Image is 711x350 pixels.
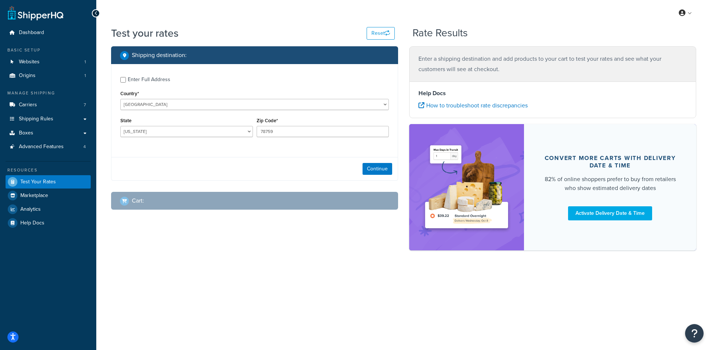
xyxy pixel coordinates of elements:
span: Marketplace [20,193,48,199]
a: Help Docs [6,216,91,230]
li: Carriers [6,98,91,112]
span: Help Docs [20,220,44,226]
span: Shipping Rules [19,116,53,122]
div: 82% of online shoppers prefer to buy from retailers who show estimated delivery dates [542,175,678,193]
label: State [120,118,131,123]
h2: Cart : [132,197,144,204]
span: Test Your Rates [20,179,56,185]
span: Dashboard [19,30,44,36]
div: Manage Shipping [6,90,91,96]
div: Basic Setup [6,47,91,53]
label: Country* [120,91,139,96]
h1: Test your rates [111,26,178,40]
span: 1 [84,59,86,65]
button: Reset [367,27,395,40]
p: Enter a shipping destination and add products to your cart to test your rates and see what your c... [418,54,687,74]
div: Resources [6,167,91,173]
li: Advanced Features [6,140,91,154]
h2: Rate Results [413,27,468,39]
span: 4 [83,144,86,150]
a: Activate Delivery Date & Time [568,206,652,220]
a: Advanced Features4 [6,140,91,154]
label: Zip Code* [257,118,278,123]
span: 1 [84,73,86,79]
a: How to troubleshoot rate discrepancies [418,101,528,110]
a: Analytics [6,203,91,216]
span: Carriers [19,102,37,108]
input: Enter Full Address [120,77,126,83]
a: Origins1 [6,69,91,83]
span: Analytics [20,206,41,213]
li: Websites [6,55,91,69]
span: Advanced Features [19,144,64,150]
a: Websites1 [6,55,91,69]
a: Test Your Rates [6,175,91,189]
img: feature-image-ddt-36eae7f7280da8017bfb280eaccd9c446f90b1fe08728e4019434db127062ab4.png [420,135,513,239]
h2: Shipping destination : [132,52,187,59]
a: Carriers7 [6,98,91,112]
li: Origins [6,69,91,83]
a: Boxes [6,126,91,140]
div: Convert more carts with delivery date & time [542,154,678,169]
a: Shipping Rules [6,112,91,126]
span: Boxes [19,130,33,136]
button: Open Resource Center [685,324,704,343]
div: Enter Full Address [128,74,170,85]
span: Websites [19,59,40,65]
span: 7 [84,102,86,108]
span: Origins [19,73,36,79]
a: Dashboard [6,26,91,40]
h4: Help Docs [418,89,687,98]
button: Continue [363,163,392,175]
a: Marketplace [6,189,91,202]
